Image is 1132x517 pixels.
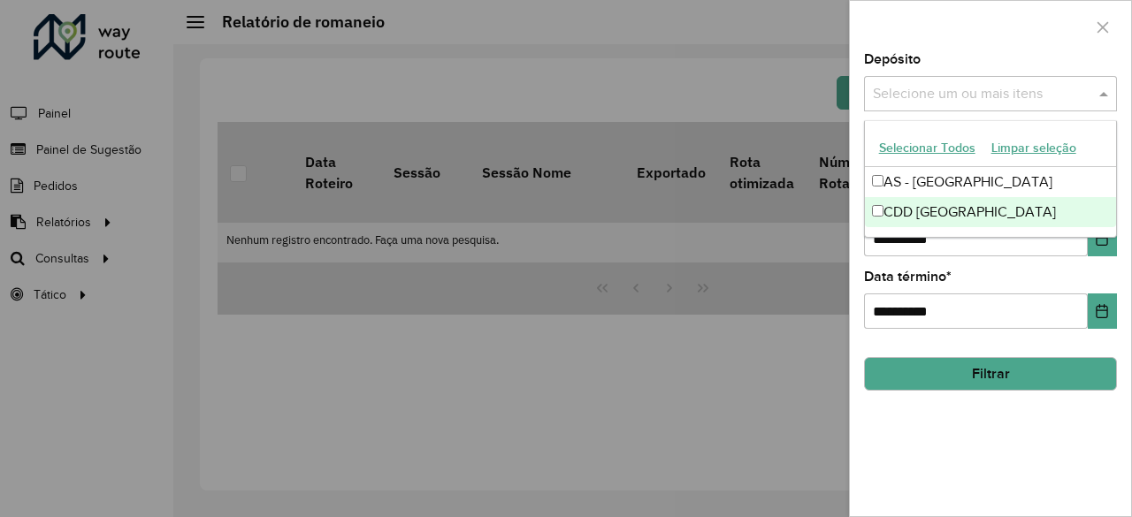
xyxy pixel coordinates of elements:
div: CDD [GEOGRAPHIC_DATA] [865,197,1117,227]
button: Selecionar Todos [871,134,983,162]
label: Depósito [864,49,921,70]
button: Choose Date [1088,293,1117,329]
button: Limpar seleção [983,134,1084,162]
label: Data término [864,266,952,287]
div: AS - [GEOGRAPHIC_DATA] [865,167,1117,197]
button: Filtrar [864,357,1117,391]
ng-dropdown-panel: Options list [864,120,1118,238]
button: Choose Date [1088,221,1117,256]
